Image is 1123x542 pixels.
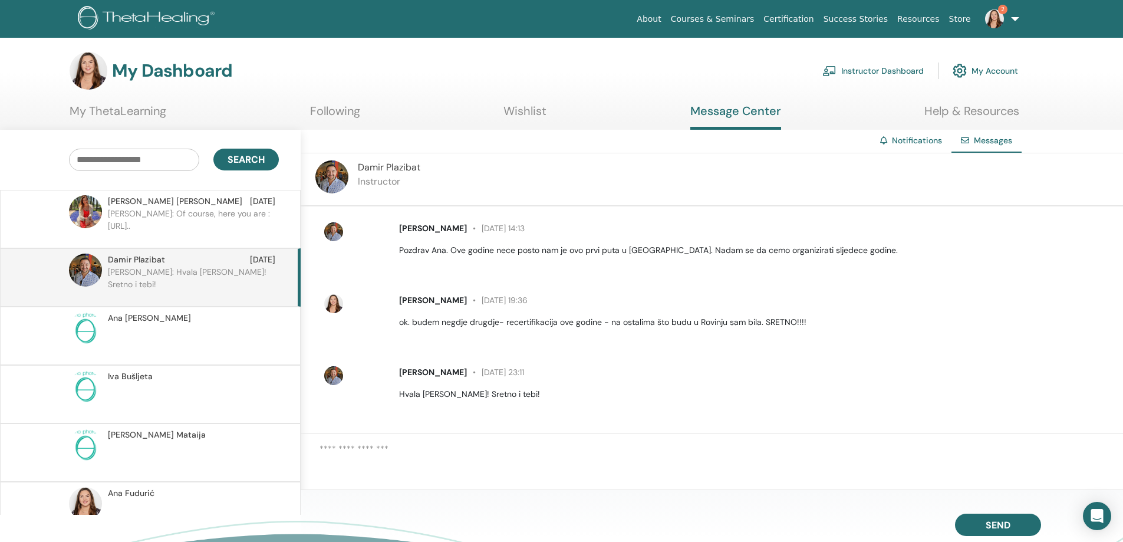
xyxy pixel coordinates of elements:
a: Success Stories [819,8,893,30]
a: My ThetaLearning [70,104,166,127]
span: [PERSON_NAME] [399,223,467,234]
a: Certification [759,8,818,30]
img: chalkboard-teacher.svg [822,65,837,76]
a: Courses & Seminars [666,8,759,30]
img: logo.png [78,6,219,32]
img: default.jpg [70,52,107,90]
span: Iva Bušljeta [108,370,153,383]
img: default.jpg [985,9,1004,28]
span: [DATE] 14:13 [467,223,525,234]
span: [PERSON_NAME] [PERSON_NAME] [108,195,242,208]
span: Damir Plazibat [108,254,165,266]
span: [PERSON_NAME] Mataija [108,429,206,441]
img: no-photo.png [69,312,102,345]
img: default.jpg [324,294,343,313]
img: default.jpg [315,160,348,193]
img: default.jpg [324,222,343,241]
span: Search [228,153,265,166]
span: Send [986,519,1010,531]
span: [DATE] 19:36 [467,295,528,306]
span: 2 [998,5,1007,14]
a: Following [310,104,360,127]
a: Notifications [892,135,942,146]
p: [PERSON_NAME]: Of course, here you are : [URL].. [108,208,279,243]
span: [PERSON_NAME] [399,295,467,306]
img: default.jpg [69,254,102,287]
a: Message Center [690,104,781,130]
a: Wishlist [503,104,546,127]
a: Instructor Dashboard [822,58,924,84]
a: Store [944,8,976,30]
img: no-photo.png [69,429,102,462]
span: [DATE] 23:11 [467,367,524,377]
p: Hvala [PERSON_NAME]! Sretno i tebi! [399,388,1109,400]
img: cog.svg [953,61,967,81]
a: Resources [893,8,944,30]
img: no-photo.png [69,370,102,403]
span: Ana [PERSON_NAME] [108,312,191,324]
img: default.jpg [69,487,102,520]
img: default.jpg [324,366,343,385]
a: My Account [953,58,1018,84]
span: [DATE] [250,195,275,208]
a: About [632,8,666,30]
a: Help & Resources [924,104,1019,127]
button: Send [955,514,1041,536]
span: Messages [974,135,1012,146]
span: [PERSON_NAME] [399,367,467,377]
h3: My Dashboard [112,60,232,81]
button: Search [213,149,279,170]
img: default.jpg [69,195,102,228]
p: Pozdrav Ana. Ove godine nece posto nam je ovo prvi puta u [GEOGRAPHIC_DATA]. Nadam se da cemo org... [399,244,1109,257]
span: Ana Fudurić [108,487,154,500]
span: [DATE] [250,254,275,266]
p: Instructor [358,175,420,189]
div: Open Intercom Messenger [1083,502,1111,530]
p: ok. budem negdje drugdje- recertifikacija ove godine - na ostalima što budu u Rovinju sam bila. S... [399,316,1109,329]
p: [PERSON_NAME]: Hvala [PERSON_NAME]! Sretno i tebi! [108,266,279,301]
span: Damir Plazibat [358,161,420,173]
